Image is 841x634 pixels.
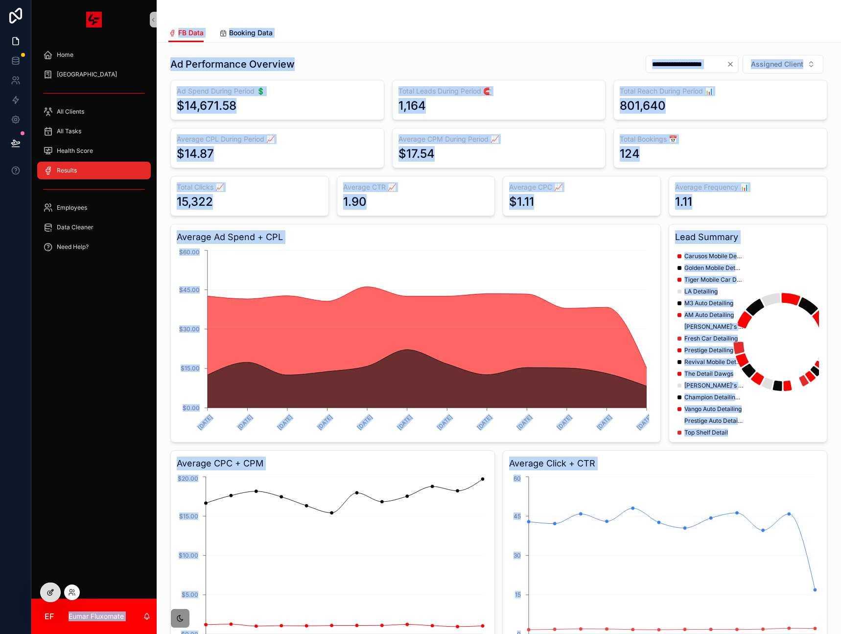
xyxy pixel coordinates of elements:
text: [DATE] [516,414,534,431]
tspan: $10.00 [179,552,198,559]
div: 1,164 [398,98,426,114]
a: Health Score [37,142,151,160]
span: Fresh Car Detailing [684,335,738,342]
text: [DATE] [276,414,294,431]
span: Prestige Auto Detailing [684,417,743,425]
text: [DATE] [556,414,573,431]
div: $17.54 [398,146,435,162]
h3: Average Click + CTR [509,457,821,470]
span: EF [45,610,54,622]
div: 801,640 [620,98,666,114]
tspan: $0.00 [183,404,200,412]
text: [DATE] [476,414,493,431]
h3: Average CPM During Period 📈 [398,134,600,144]
span: Booking Data [229,28,273,38]
span: Health Score [57,147,93,155]
div: 124 [620,146,640,162]
div: $14.87 [177,146,214,162]
span: [PERSON_NAME]'s Detailing Co [684,323,743,331]
h3: Total Bookings 📅 [620,134,821,144]
h3: Average CPC 📈 [509,182,654,192]
text: [DATE] [236,414,254,431]
span: Prestige Detailing [684,346,733,354]
div: 1.11 [675,194,692,210]
span: LA Detailing [684,288,718,295]
a: [GEOGRAPHIC_DATA] [37,66,151,83]
text: [DATE] [436,414,454,431]
a: Data Cleaner [37,219,151,236]
span: Champion Detailing OKC [684,393,743,401]
h3: Total Clicks 📈 [177,182,323,192]
text: [DATE] [356,414,374,431]
tspan: 30 [514,552,521,559]
span: FB Data [178,28,204,38]
div: chart [177,248,654,436]
h3: Total Leads During Period 🧲 [398,86,600,96]
a: Employees [37,199,151,217]
span: Home [57,51,73,59]
tspan: $15.00 [179,512,198,520]
img: App logo [86,12,102,27]
span: [GEOGRAPHIC_DATA] [57,71,117,78]
tspan: 60 [514,475,521,482]
span: Tiger Mobile Car Detail [684,276,743,284]
p: Eumar Fluxomate [69,611,124,621]
tspan: $20.00 [178,475,198,482]
div: chart [675,248,821,436]
a: All Clients [37,103,151,121]
a: Home [37,46,151,64]
tspan: $60.00 [179,248,200,256]
text: [DATE] [635,414,653,431]
div: $1.11 [509,194,534,210]
h3: Average CPL During Period 📈 [177,134,378,144]
span: Employees [57,204,87,212]
text: [DATE] [596,414,613,431]
div: 1.90 [343,194,367,210]
span: Carusos Mobile Detailing [684,252,743,260]
tspan: $15.00 [181,365,200,372]
tspan: 45 [514,512,521,520]
a: Need Help? [37,238,151,256]
a: Booking Data [219,24,273,44]
h1: Ad Performance Overview [170,57,295,71]
text: [DATE] [196,414,214,431]
span: AM Auto Detailing [684,311,734,319]
h3: Average CPC + CPM [177,457,489,470]
h3: Lead Summary [675,230,821,244]
div: 15,322 [177,194,213,210]
span: All Tasks [57,127,81,135]
tspan: $45.00 [179,286,200,293]
tspan: $30.00 [179,325,200,333]
span: Need Help? [57,243,89,251]
span: M3 Auto Detailing [684,299,733,307]
tspan: 15 [515,591,521,598]
h3: Average Ad Spend + CPL [177,230,654,244]
a: All Tasks [37,122,151,140]
span: Vango Auto Detailing [684,405,742,413]
span: [PERSON_NAME]'s Mobile Detailing [684,382,743,390]
button: Select Button [743,55,823,73]
div: scrollable content [31,39,157,268]
span: Results [57,167,77,174]
span: Revival Mobile Detailing [684,358,743,366]
tspan: $5.00 [182,591,198,598]
button: Clear [726,60,738,68]
h3: Average CTR 📈 [343,182,489,192]
span: Golden Mobile Detailing [684,264,743,272]
text: [DATE] [316,414,334,431]
span: Top Shelf Detail [684,429,728,437]
span: The Detail Dawgs [684,370,733,378]
h3: Ad Spend During Period 💲 [177,86,378,96]
h3: Total Reach During Period 📊 [620,86,821,96]
a: FB Data [168,24,204,43]
text: [DATE] [396,414,414,431]
span: Data Cleaner [57,223,93,231]
span: All Clients [57,108,84,116]
a: Results [37,162,151,179]
span: Assigned Client [751,59,803,69]
div: $14,671.58 [177,98,236,114]
h3: Average Frequency 📊 [675,182,821,192]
